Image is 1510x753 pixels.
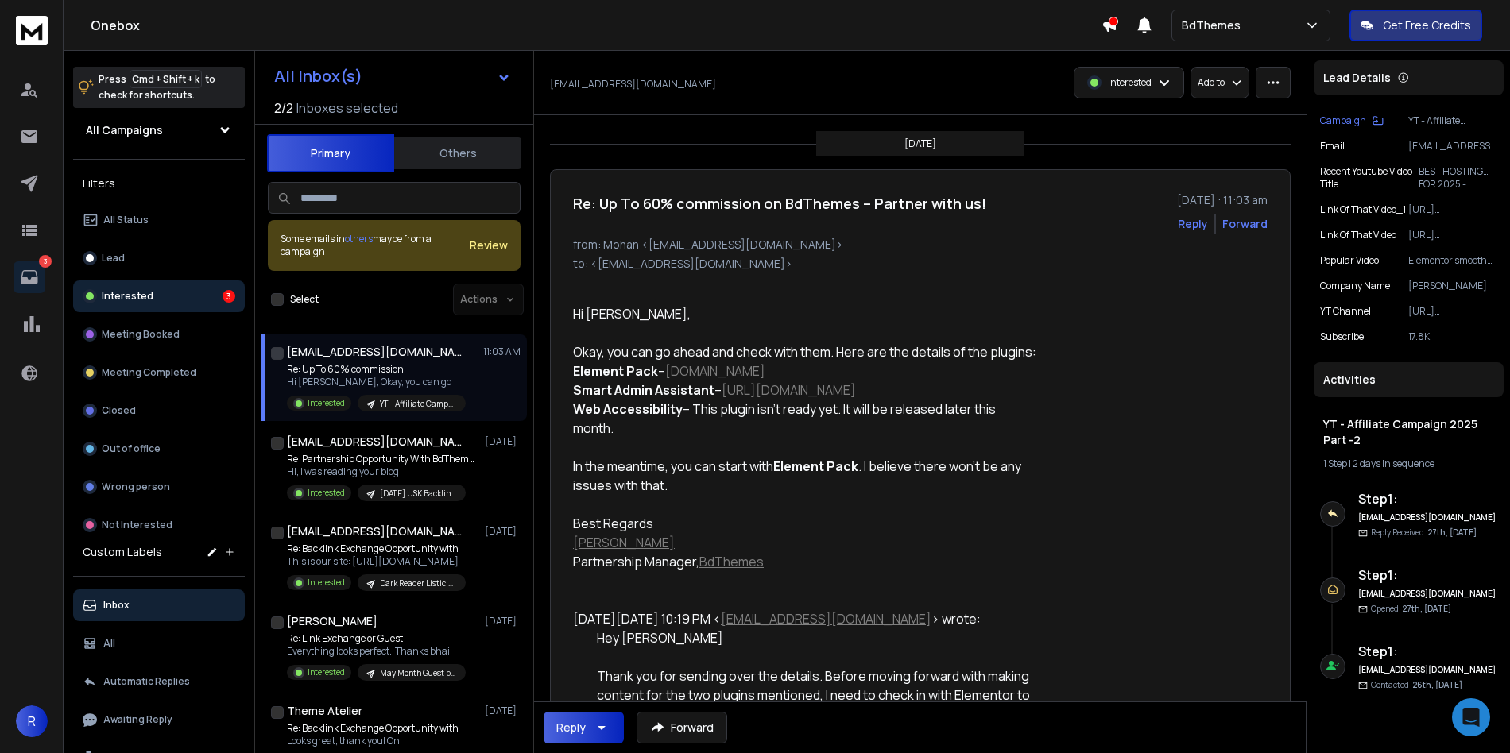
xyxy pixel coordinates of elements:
div: Partnership Manager, [573,552,1037,571]
p: Re: Backlink Exchange Opportunity with [287,722,466,735]
div: Hey [PERSON_NAME] [597,628,1038,647]
p: Wrong person [102,481,170,493]
p: Re: Partnership Opportunity With BdThemes [287,453,478,465]
h1: [EMAIL_ADDRESS][DOMAIN_NAME] [287,523,462,539]
h1: Onebox [91,16,1102,35]
p: Subscribe [1320,330,1364,343]
p: Interested [308,397,345,409]
div: Hi [PERSON_NAME], [573,304,1037,323]
div: – [573,361,1037,380]
p: Interested [308,577,345,589]
p: YT Channel [1320,305,1371,318]
button: Interested3 [73,280,245,312]
p: Closed [102,404,136,417]
p: Opened [1371,603,1451,615]
div: Forward [1222,216,1268,232]
p: Lead Details [1323,70,1391,86]
p: May Month Guest post or Link Exchange Outreach Campaign [380,667,456,679]
p: Campaign [1320,114,1366,127]
button: Others [394,136,521,171]
a: [URL][DOMAIN_NAME] [722,381,856,399]
span: Cmd + Shift + k [130,70,202,88]
p: [DATE] USK Backlink Campaign [380,488,456,500]
p: Re: Backlink Exchange Opportunity with [287,543,466,555]
button: All [73,627,245,659]
p: 17.8K [1408,330,1497,343]
p: 3 [39,255,52,268]
button: Automatic Replies [73,666,245,697]
p: BEST HOSTING FOR 2025 - ELEMENTOR HOSTING, SITEGROUND, HOSTINGER, BLUEHOST [1419,165,1497,191]
h1: [PERSON_NAME] [287,613,377,629]
button: Meeting Booked [73,319,245,350]
h1: [EMAIL_ADDRESS][DOMAIN_NAME] [287,344,462,360]
h6: Step 1 : [1358,489,1497,508]
div: | [1323,458,1494,470]
p: Interested [308,666,345,678]
button: Wrong person [73,471,245,503]
strong: Element Pack [573,362,658,380]
img: logo [16,16,48,45]
div: Best Regards [573,514,1037,533]
a: [DOMAIN_NAME] [665,362,765,380]
span: others [345,232,373,245]
button: R [16,705,48,737]
div: – This plugin isn’t ready yet. It will be released later this month. [573,400,1037,438]
p: to: <[EMAIL_ADDRESS][DOMAIN_NAME]> [573,256,1268,272]
p: YT - Affiliate Campaign 2025 Part -2 [380,398,456,410]
button: All Status [73,204,245,236]
p: Meeting Completed [102,366,196,379]
p: Not Interested [102,519,172,531]
a: [EMAIL_ADDRESS][DOMAIN_NAME] [721,610,931,627]
button: Reply [544,712,624,743]
h1: YT - Affiliate Campaign 2025 Part -2 [1323,416,1494,448]
button: Lead [73,242,245,274]
a: BdThemes [699,553,764,570]
p: Automatic Replies [103,675,190,688]
h3: Inboxes selected [296,98,398,118]
p: This is our site: [URL][DOMAIN_NAME] [287,555,466,568]
p: Interested [102,290,153,303]
span: 2 / 2 [274,98,293,118]
div: [DATE][DATE] 10:19 PM < > wrote: [573,609,1037,628]
p: [DATE] [485,705,521,717]
p: Link of that video [1320,229,1396,241]
p: Interested [1108,76,1152,89]
p: Out of office [102,442,161,455]
p: Email [1320,140,1345,153]
button: Primary [267,134,394,172]
button: Awaiting Reply [73,704,245,736]
p: Link of that video_1 [1320,203,1406,216]
div: Reply [556,720,586,736]
p: from: Mohan <[EMAIL_ADDRESS][DOMAIN_NAME]> [573,237,1268,253]
p: [URL][DOMAIN_NAME] [1408,229,1497,241]
h1: [EMAIL_ADDRESS][DOMAIN_NAME] [287,434,462,450]
p: [DATE] [904,137,936,150]
div: Okay, you can go ahead and check with them. Here are the details of the plugins: [573,342,1037,361]
h1: All Inbox(s) [274,68,362,84]
div: Open Intercom Messenger [1452,698,1490,736]
p: BdThemes [1182,17,1247,33]
h6: [EMAIL_ADDRESS][DOMAIN_NAME] [1358,664,1497,676]
p: [DATE] [485,525,521,538]
p: Reply Received [1371,527,1477,539]
button: Review [470,237,508,253]
span: 27th, [DATE] [1427,527,1477,538]
button: Meeting Completed [73,357,245,388]
h6: Step 1 : [1358,566,1497,585]
p: Lead [102,252,125,265]
p: Press to check for shortcuts. [99,71,215,103]
p: [DATE] [485,435,521,448]
p: Looks great, thank you! On [287,735,466,747]
p: [DATE] : 11:03 am [1177,192,1268,208]
span: 27th, [DATE] [1402,603,1451,614]
p: 11:03 AM [483,346,521,358]
div: 3 [223,290,235,303]
p: All [103,637,115,650]
p: [URL][DOMAIN_NAME] [1408,203,1497,216]
button: Out of office [73,433,245,465]
p: Popular video [1320,254,1379,267]
p: Elementor smooth infinite loop image carousel - FREE & PRO options [1408,254,1497,267]
span: 1 Step [1323,457,1347,470]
